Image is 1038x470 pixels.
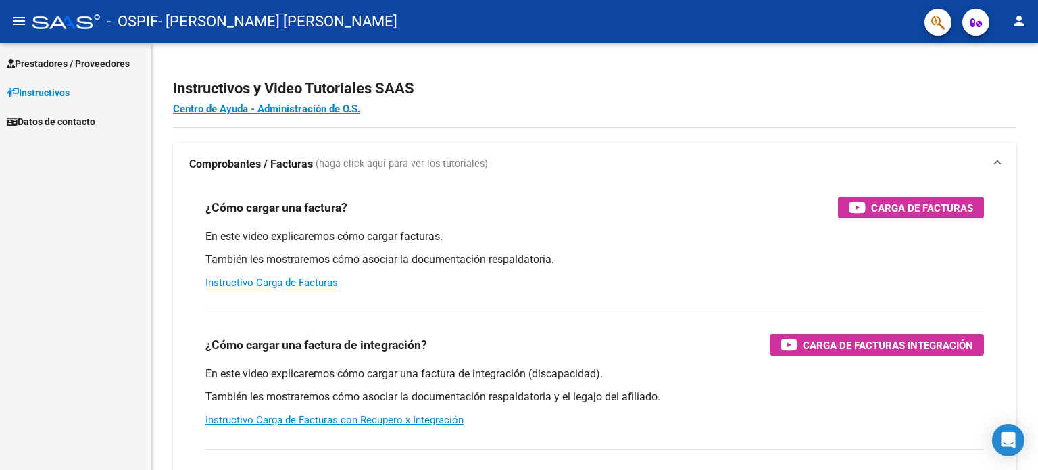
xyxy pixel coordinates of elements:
span: Prestadores / Proveedores [7,56,130,71]
h3: ¿Cómo cargar una factura de integración? [205,335,427,354]
div: Open Intercom Messenger [992,424,1024,456]
span: Datos de contacto [7,114,95,129]
mat-expansion-panel-header: Comprobantes / Facturas (haga click aquí para ver los tutoriales) [173,143,1016,186]
a: Centro de Ayuda - Administración de O.S. [173,103,360,115]
button: Carga de Facturas [838,197,984,218]
span: - OSPIF [107,7,158,37]
span: - [PERSON_NAME] [PERSON_NAME] [158,7,397,37]
h3: ¿Cómo cargar una factura? [205,198,347,217]
p: En este video explicaremos cómo cargar facturas. [205,229,984,244]
a: Instructivo Carga de Facturas [205,277,338,289]
p: También les mostraremos cómo asociar la documentación respaldatoria y el legajo del afiliado. [205,390,984,404]
mat-icon: menu [11,13,27,29]
mat-icon: person [1011,13,1027,29]
button: Carga de Facturas Integración [770,334,984,356]
strong: Comprobantes / Facturas [189,157,313,172]
span: (haga click aquí para ver los tutoriales) [316,157,488,172]
h2: Instructivos y Video Tutoriales SAAS [173,76,1016,101]
span: Carga de Facturas [871,199,973,216]
span: Instructivos [7,85,70,100]
a: Instructivo Carga de Facturas con Recupero x Integración [205,414,464,426]
p: También les mostraremos cómo asociar la documentación respaldatoria. [205,252,984,267]
span: Carga de Facturas Integración [803,337,973,354]
p: En este video explicaremos cómo cargar una factura de integración (discapacidad). [205,367,984,381]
